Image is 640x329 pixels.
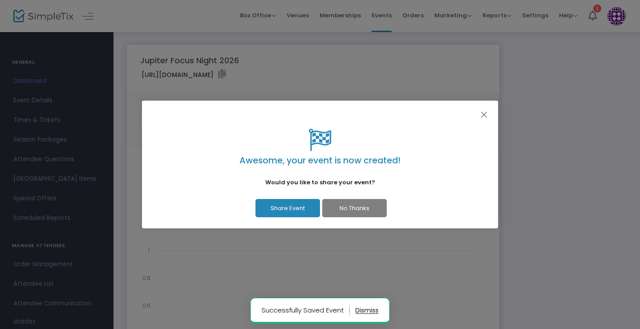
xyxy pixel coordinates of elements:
[227,179,413,186] h6: Would you like to share your event?
[322,199,387,217] button: No Thanks
[262,303,350,317] p: Successfully Saved Event
[153,155,487,166] h4: Awesome, your event is now created!
[356,303,379,317] button: dismiss
[255,199,320,217] button: Share Event
[478,109,490,120] button: Close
